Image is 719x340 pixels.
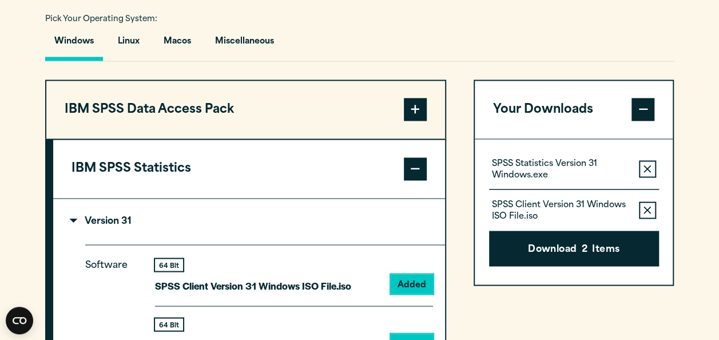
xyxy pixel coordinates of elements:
div: Your Downloads [475,139,673,284]
button: Windows [45,28,103,61]
p: Version 31 [71,217,132,226]
button: Macos [154,28,200,61]
div: 64 Bit [155,318,183,330]
summary: Version 31 [53,199,445,244]
button: IBM SPSS Data Access Pack [46,81,445,139]
span: Pick Your Operating System: [45,15,157,23]
button: Open CMP widget [6,307,33,334]
button: IBM SPSS Statistics [53,140,445,198]
span: 2 [582,242,587,257]
button: Added [391,274,433,294]
p: SPSS Statistics Version 31 Windows.exe [492,159,630,181]
div: 64 Bit [155,259,183,271]
p: SPSS Client Version 31 Windows ISO File.iso [155,277,351,294]
button: Download2Items [489,231,659,266]
button: Miscellaneous [206,28,283,61]
button: Linux [109,28,149,61]
button: Your Downloads [475,81,673,139]
p: SPSS Client Version 31 Windows ISO File.iso [492,200,630,223]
